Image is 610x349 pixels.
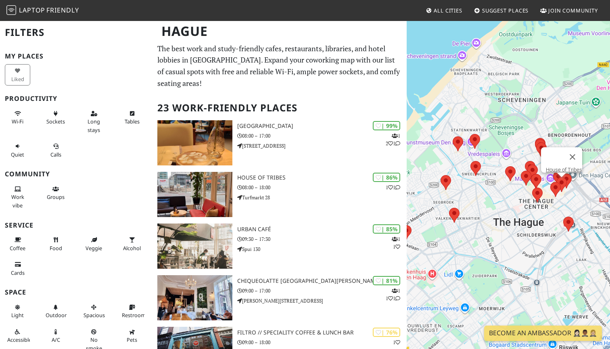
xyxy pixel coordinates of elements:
h3: House of Tribes [237,174,407,181]
p: 08:00 – 18:00 [237,184,407,191]
p: 1 2 1 [386,132,400,147]
button: Long stays [81,107,107,136]
div: | 81% [373,276,400,285]
button: Spacious [81,301,107,322]
p: Turfmarkt 28 [237,194,407,201]
button: Veggie [81,233,107,255]
h3: Service [5,222,148,229]
a: Become an Ambassador 🤵🏻‍♀️🤵🏾‍♂️🤵🏼‍♀️ [484,326,602,341]
span: Air conditioned [52,336,60,343]
p: 09:30 – 17:30 [237,235,407,243]
button: Accessible [5,325,30,347]
button: Alcohol [119,233,145,255]
span: All Cities [434,7,462,14]
p: 09:00 – 17:00 [237,287,407,295]
span: Video/audio calls [50,151,61,158]
span: Stable Wi-Fi [12,118,23,125]
button: Tables [119,107,145,128]
button: Calls [43,140,69,161]
span: Accessible [7,336,31,343]
h3: Space [5,288,148,296]
h1: Hague [155,20,405,42]
img: Chiqueolatte Den Haag [157,275,232,320]
span: Laptop [19,6,45,15]
div: | 76% [373,328,400,337]
img: LaptopFriendly [6,5,16,15]
button: Light [5,301,30,322]
img: Urban Café [157,224,232,269]
a: All Cities [422,3,466,18]
span: Pet friendly [127,336,137,343]
h3: Chiqueolatte [GEOGRAPHIC_DATA][PERSON_NAME] [237,278,407,284]
p: 1 1 [392,235,400,251]
span: Quiet [11,151,24,158]
a: LaptopFriendly LaptopFriendly [6,4,79,18]
button: Wi-Fi [5,107,30,128]
button: Outdoor [43,301,69,322]
span: Group tables [47,193,65,201]
div: | 86% [373,173,400,182]
button: Close [563,147,582,167]
button: Food [43,233,69,255]
span: Suggest Places [482,7,529,14]
span: Veggie [86,245,102,252]
button: Pets [119,325,145,347]
a: House of Tribes | 86% 11 House of Tribes 08:00 – 18:00 Turfmarkt 28 [152,172,407,217]
span: Alcohol [123,245,141,252]
p: 09:00 – 18:00 [237,339,407,346]
div: | 99% [373,121,400,130]
span: Long stays [88,118,100,133]
span: People working [11,193,24,209]
p: 1 1 1 [386,287,400,302]
span: Work-friendly tables [125,118,140,125]
p: The best work and study-friendly cafes, restaurants, libraries, and hotel lobbies in [GEOGRAPHIC_... [157,43,402,89]
img: Barista Cafe Frederikstraat [157,120,232,165]
button: Restroom [119,301,145,322]
button: Cards [5,258,30,279]
a: Suggest Places [471,3,532,18]
a: Join Community [537,3,601,18]
span: Friendly [46,6,79,15]
h2: Filters [5,20,148,45]
p: 1 [393,339,400,346]
span: Food [50,245,62,252]
p: [STREET_ADDRESS] [237,142,407,150]
a: Chiqueolatte Den Haag | 81% 111 Chiqueolatte [GEOGRAPHIC_DATA][PERSON_NAME] 09:00 – 17:00 [PERSON... [152,275,407,320]
span: Natural light [11,311,24,319]
span: Spacious [84,311,105,319]
button: Quiet [5,140,30,161]
h3: [GEOGRAPHIC_DATA] [237,123,407,130]
a: Urban Café | 85% 11 Urban Café 09:30 – 17:30 Spui 130 [152,224,407,269]
h3: My Places [5,52,148,60]
h3: Productivity [5,95,148,102]
button: Groups [43,182,69,204]
p: Spui 130 [237,245,407,253]
h2: 23 Work-Friendly Places [157,96,402,120]
span: Credit cards [11,269,25,276]
a: House of Tribes [546,167,582,173]
button: Work vibe [5,182,30,212]
button: Coffee [5,233,30,255]
span: Restroom [122,311,146,319]
p: 1 1 [386,184,400,191]
div: | 85% [373,224,400,234]
p: 08:00 – 17:00 [237,132,407,140]
h3: Community [5,170,148,178]
span: Join Community [548,7,598,14]
h3: Urban Café [237,226,407,233]
p: [PERSON_NAME][STREET_ADDRESS] [237,297,407,305]
span: Power sockets [46,118,65,125]
span: Coffee [10,245,25,252]
img: House of Tribes [157,172,232,217]
h3: Filtro // Speciality Coffee & Lunch Bar [237,329,407,336]
button: A/C [43,325,69,347]
a: Barista Cafe Frederikstraat | 99% 121 [GEOGRAPHIC_DATA] 08:00 – 17:00 [STREET_ADDRESS] [152,120,407,165]
button: Sockets [43,107,69,128]
span: Outdoor area [46,311,67,319]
